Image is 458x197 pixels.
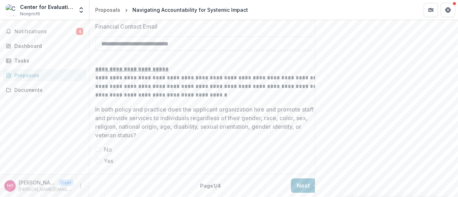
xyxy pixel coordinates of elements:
p: [PERSON_NAME][EMAIL_ADDRESS][DOMAIN_NAME] [19,186,73,193]
a: Proposals [92,5,123,15]
p: In both policy and practice does the applicant organization hire and promote staff and provide se... [95,105,314,139]
div: Navigating Accountability for Systemic Impact [132,6,248,14]
button: More [76,182,85,190]
span: Yes [104,157,113,165]
span: Nonprofit [20,11,40,17]
div: Hanh Cao Yu <hanh@evaluationinnovation.org> [7,183,13,188]
div: Proposals [14,72,81,79]
span: Notifications [14,29,76,35]
button: Get Help [441,3,455,17]
button: Notifications4 [3,26,86,37]
div: Tasks [14,57,81,64]
img: Center for Evaluation Innovation Inc [6,4,17,16]
div: Center for Evaluation Innovation Inc [20,3,73,11]
button: Open entity switcher [76,3,86,17]
div: Dashboard [14,42,81,50]
button: Next [291,178,324,193]
div: Documents [14,86,81,94]
button: Partners [424,3,438,17]
div: Proposals [95,6,120,14]
a: Tasks [3,55,86,67]
p: [PERSON_NAME] [PERSON_NAME] <[PERSON_NAME][EMAIL_ADDRESS][DOMAIN_NAME]> [19,179,56,186]
a: Proposals [3,69,86,81]
a: Documents [3,84,86,96]
a: Dashboard [3,40,86,52]
p: Financial Contact Email [95,22,157,31]
span: No [104,145,112,154]
p: Page 1 / 4 [200,182,221,189]
nav: breadcrumb [92,5,251,15]
span: 4 [76,28,83,35]
p: User [59,179,73,186]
